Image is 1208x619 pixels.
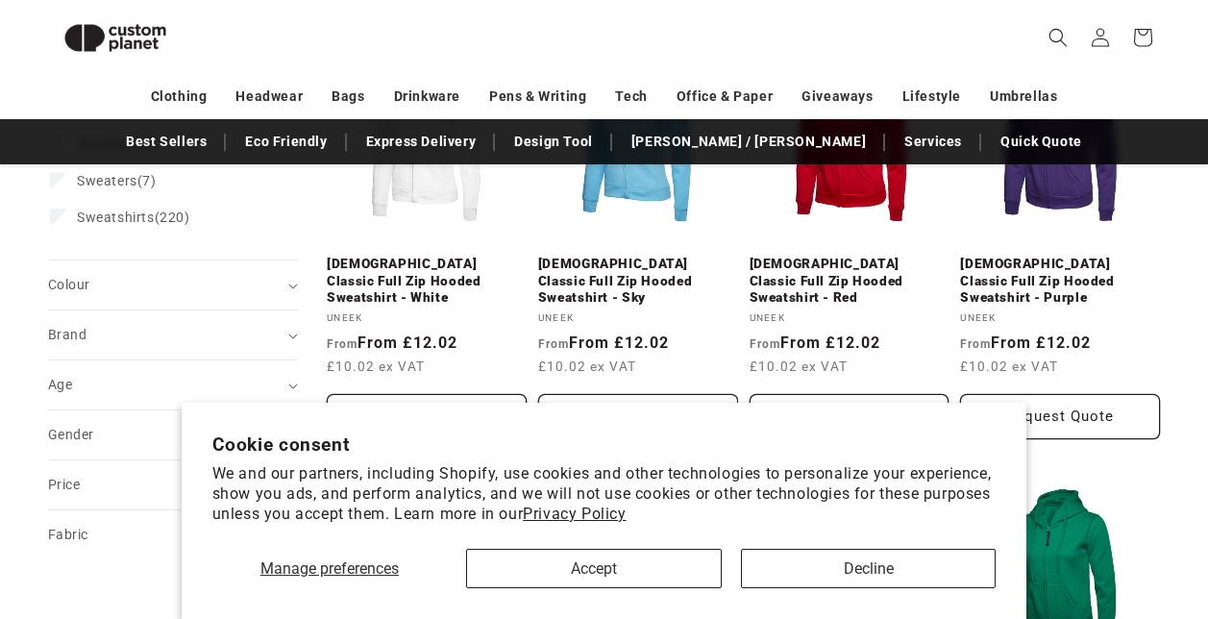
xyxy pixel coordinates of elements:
span: (7) [77,172,157,189]
span: (220) [77,209,190,226]
a: [PERSON_NAME] / [PERSON_NAME] [622,125,875,159]
button: Request Quote [750,394,949,439]
a: Clothing [151,80,208,113]
summary: Search [1037,16,1079,59]
a: Design Tool [505,125,603,159]
button: Request Quote [327,394,527,439]
summary: Price [48,460,298,509]
a: Services [895,125,972,159]
a: [DEMOGRAPHIC_DATA] Classic Full Zip Hooded Sweatshirt - Sky [538,256,738,307]
summary: Brand (0 selected) [48,310,298,359]
a: Umbrellas [990,80,1057,113]
summary: Colour (0 selected) [48,260,298,309]
span: Sweaters [77,173,137,188]
a: Giveaways [801,80,873,113]
h2: Cookie consent [212,433,997,456]
p: We and our partners, including Shopify, use cookies and other technologies to personalize your ex... [212,464,997,524]
a: Pens & Writing [489,80,586,113]
a: Quick Quote [991,125,1092,159]
summary: Fabric (0 selected) [48,510,298,559]
a: Lifestyle [902,80,961,113]
button: Manage preferences [212,549,448,588]
a: Tech [615,80,647,113]
a: Headwear [235,80,303,113]
img: Custom Planet [48,8,183,68]
span: Price [48,477,80,492]
iframe: Chat Widget [887,411,1208,619]
button: Request Quote [538,394,738,439]
button: Request Quote [960,394,1160,439]
a: Eco Friendly [235,125,336,159]
button: Accept [466,549,722,588]
span: Fabric [48,527,87,542]
span: Manage preferences [260,559,399,578]
a: Express Delivery [357,125,486,159]
a: Bags [332,80,364,113]
summary: Gender (0 selected) [48,410,298,459]
span: Brand [48,327,86,342]
span: Gender [48,427,93,442]
a: [DEMOGRAPHIC_DATA] Classic Full Zip Hooded Sweatshirt - Purple [960,256,1160,307]
span: Age [48,377,72,392]
span: Sweatshirts [77,210,155,225]
a: Office & Paper [677,80,773,113]
a: [DEMOGRAPHIC_DATA] Classic Full Zip Hooded Sweatshirt - Red [750,256,949,307]
button: Decline [741,549,997,588]
a: [DEMOGRAPHIC_DATA] Classic Full Zip Hooded Sweatshirt - White [327,256,527,307]
a: Best Sellers [116,125,216,159]
a: Privacy Policy [523,505,626,523]
summary: Age (0 selected) [48,360,298,409]
a: Drinkware [394,80,460,113]
span: Colour [48,277,89,292]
